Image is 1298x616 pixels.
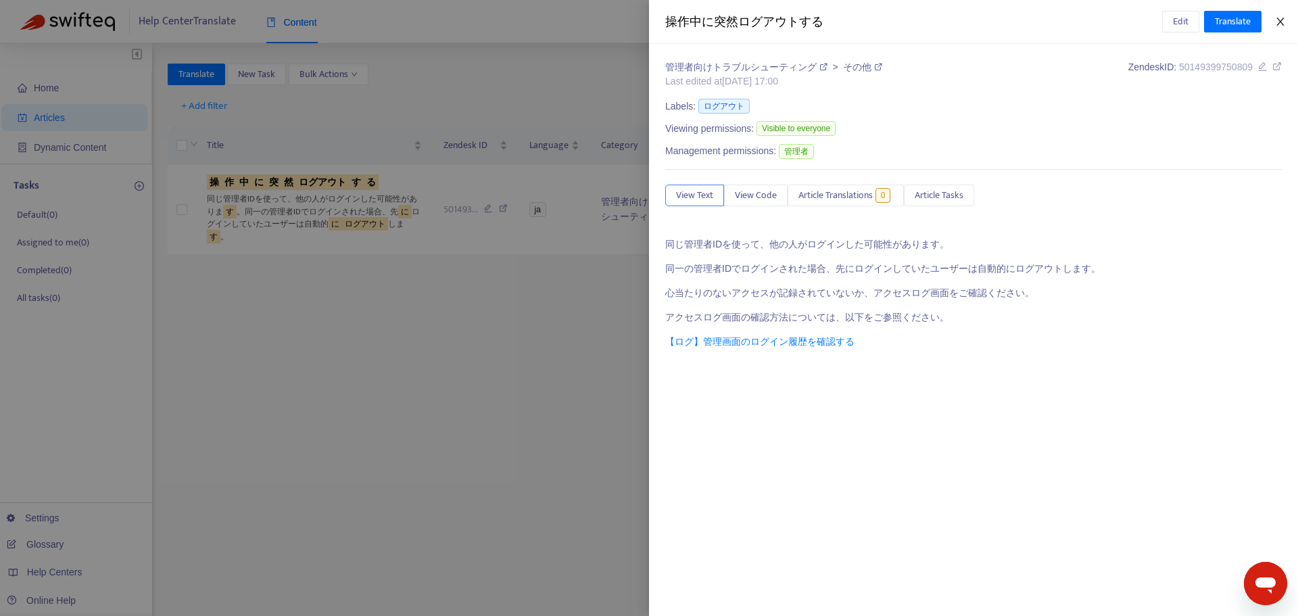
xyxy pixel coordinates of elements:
span: Management permissions: [665,144,776,158]
span: View Text [676,188,713,203]
p: アクセスログ画面の確認方法については、以下をご参照ください。 [665,310,1282,325]
span: Edit [1173,14,1188,29]
button: Edit [1162,11,1199,32]
button: View Text [665,185,724,206]
button: View Code [724,185,788,206]
span: Labels: [665,99,696,114]
button: Article Tasks [904,185,974,206]
span: 管理者 [779,144,814,159]
a: 【ログ】管理画面のログイン履歴を確認する [665,336,855,347]
a: 管理者向けトラブルシューティング [665,62,830,72]
span: Viewing permissions: [665,122,754,136]
span: ログアウト [698,99,750,114]
span: Article Tasks [915,188,963,203]
div: Last edited at [DATE] 17:00 [665,74,882,89]
span: Article Translations [798,188,873,203]
span: 50149399750809 [1179,62,1253,72]
iframe: メッセージングウィンドウを開くボタン [1244,562,1287,605]
span: 0 [875,188,891,203]
span: View Code [735,188,777,203]
button: Article Translations0 [788,185,904,206]
span: close [1275,16,1286,27]
p: 心当たりのないアクセスが記録されていないか、アクセスログ画面をご確認ください。 [665,286,1282,300]
a: その他 [843,62,882,72]
span: Translate [1215,14,1251,29]
div: Zendesk ID: [1128,60,1282,89]
button: Close [1271,16,1290,28]
span: Visible to everyone [756,121,836,136]
button: Translate [1204,11,1261,32]
div: 操作中に突然ログアウトする [665,13,1162,31]
p: 同一の管理者IDでログインされた場合、先にログインしていたユーザーは自動的にログアウトします。 [665,262,1282,276]
p: 同じ管理者IDを使って、他の人がログインした可能性があります。 [665,237,1282,252]
div: > [665,60,882,74]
